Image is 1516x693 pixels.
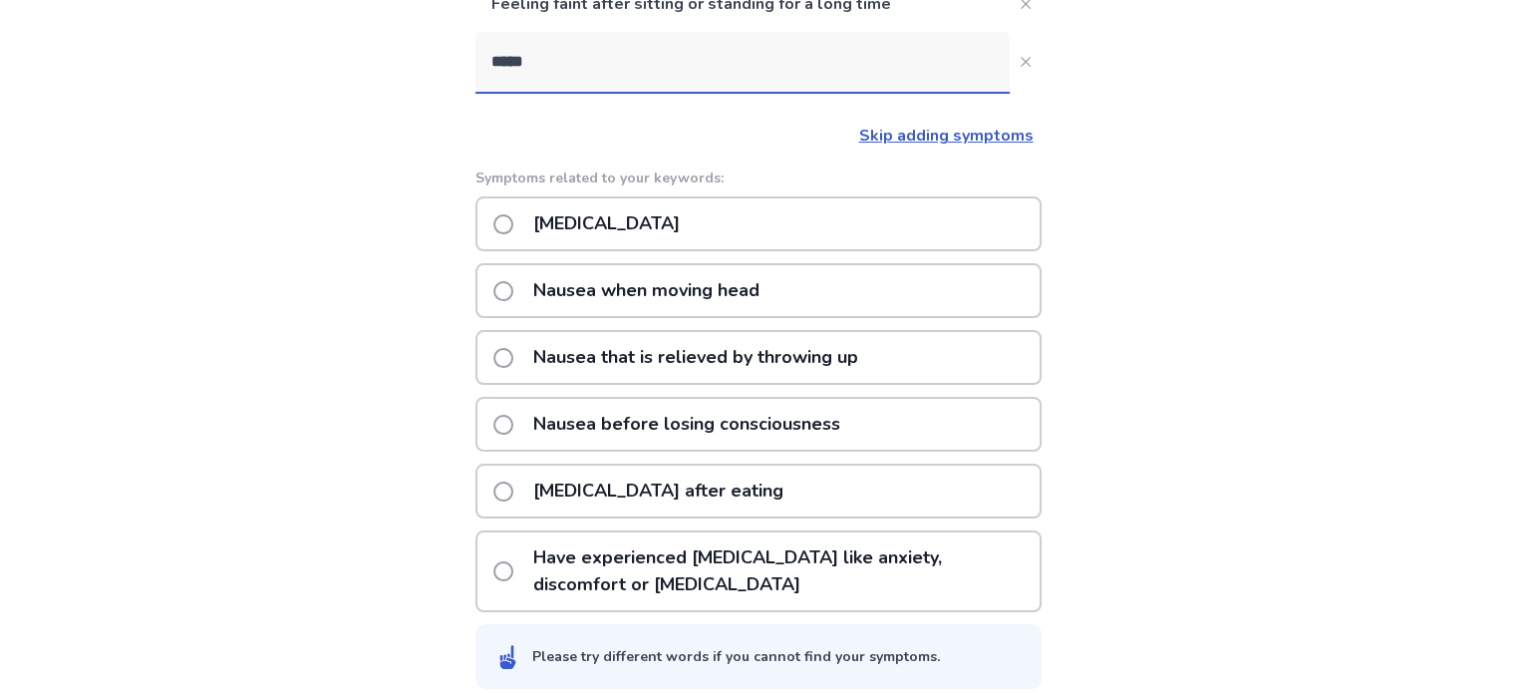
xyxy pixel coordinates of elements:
[521,332,870,383] p: Nausea that is relieved by throwing up
[859,125,1034,147] a: Skip adding symptoms
[475,168,1042,188] p: Symptoms related to your keywords:
[1010,46,1042,78] button: Close
[532,646,940,667] div: Please try different words if you cannot find your symptoms.
[521,466,795,517] p: [MEDICAL_DATA] after eating
[521,265,771,316] p: Nausea when moving head
[521,532,1040,610] p: Have experienced [MEDICAL_DATA] like anxiety, discomfort or [MEDICAL_DATA]
[475,32,1010,92] input: Close
[521,198,692,249] p: [MEDICAL_DATA]
[521,399,852,450] p: Nausea before losing consciousness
